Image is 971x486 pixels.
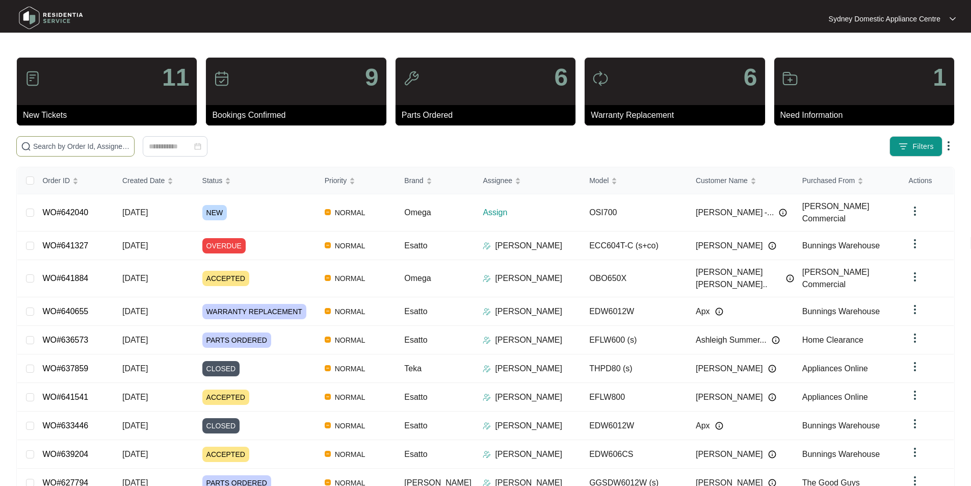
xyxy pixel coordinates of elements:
[909,361,921,373] img: dropdown arrow
[696,305,710,318] span: Apx
[768,365,776,373] img: Info icon
[786,274,794,283] img: Info icon
[483,207,581,219] p: Assign
[202,390,249,405] span: ACCEPTED
[782,70,798,87] img: icon
[202,175,223,186] span: Status
[42,307,88,316] a: WO#640655
[212,109,386,121] p: Bookings Confirmed
[581,354,688,383] td: THPD80 (s)
[933,65,947,90] p: 1
[331,272,370,285] span: NORMAL
[122,393,148,401] span: [DATE]
[202,238,246,253] span: OVERDUE
[589,175,609,186] span: Model
[909,446,921,458] img: dropdown arrow
[404,274,431,283] span: Omega
[909,332,921,344] img: dropdown arrow
[483,308,491,316] img: Assigner Icon
[802,307,880,316] span: Bunnings Warehouse
[592,70,609,87] img: icon
[581,383,688,412] td: EFLW800
[495,391,562,403] p: [PERSON_NAME]
[802,241,880,250] span: Bunnings Warehouse
[780,109,954,121] p: Need Information
[696,240,763,252] span: [PERSON_NAME]
[325,451,331,457] img: Vercel Logo
[794,167,901,194] th: Purchased From
[122,421,148,430] span: [DATE]
[768,393,776,401] img: Info icon
[162,65,189,90] p: 11
[581,326,688,354] td: EFLW600 (s)
[404,175,423,186] span: Brand
[21,141,31,151] img: search-icon
[483,336,491,344] img: Assigner Icon
[404,393,427,401] span: Esatto
[202,332,271,348] span: PARTS ORDERED
[122,241,148,250] span: [DATE]
[495,272,562,285] p: [PERSON_NAME]
[581,167,688,194] th: Model
[331,420,370,432] span: NORMAL
[325,422,331,428] img: Vercel Logo
[331,448,370,461] span: NORMAL
[404,421,427,430] span: Esatto
[744,65,757,90] p: 6
[403,70,419,87] img: icon
[396,167,475,194] th: Brand
[475,167,581,194] th: Assignee
[772,336,780,344] img: Info icon
[591,109,765,121] p: Warranty Replacement
[202,447,249,462] span: ACCEPTED
[42,421,88,430] a: WO#633446
[122,208,148,217] span: [DATE]
[909,238,921,250] img: dropdown arrow
[483,450,491,458] img: Assigner Icon
[404,364,422,373] span: Teka
[581,412,688,440] td: EDW6012W
[912,141,934,152] span: Filters
[194,167,317,194] th: Status
[331,391,370,403] span: NORMAL
[325,479,331,485] img: Vercel Logo
[909,271,921,283] img: dropdown arrow
[495,240,562,252] p: [PERSON_NAME]
[802,268,870,289] span: [PERSON_NAME] Commercial
[696,207,774,219] span: [PERSON_NAME] -...
[202,304,306,319] span: WARRANTY REPLACEMENT
[715,422,723,430] img: Info icon
[325,365,331,371] img: Vercel Logo
[33,141,130,152] input: Search by Order Id, Assignee Name, Customer Name, Brand and Model
[495,448,562,461] p: [PERSON_NAME]
[688,167,794,194] th: Customer Name
[942,140,955,152] img: dropdown arrow
[317,167,397,194] th: Priority
[404,450,427,458] span: Esatto
[122,450,148,458] span: [DATE]
[802,202,870,223] span: [PERSON_NAME] Commercial
[214,70,230,87] img: icon
[581,194,688,232] td: OSI700
[909,205,921,217] img: dropdown arrow
[483,365,491,373] img: Assigner Icon
[122,364,148,373] span: [DATE]
[34,167,114,194] th: Order ID
[331,363,370,375] span: NORMAL
[114,167,194,194] th: Created Date
[24,70,41,87] img: icon
[404,241,427,250] span: Esatto
[802,336,863,344] span: Home Clearance
[331,305,370,318] span: NORMAL
[554,65,568,90] p: 6
[402,109,575,121] p: Parts Ordered
[325,175,347,186] span: Priority
[909,418,921,430] img: dropdown arrow
[331,334,370,346] span: NORMAL
[696,363,763,375] span: [PERSON_NAME]
[483,274,491,283] img: Assigner Icon
[15,3,87,33] img: residentia service logo
[331,207,370,219] span: NORMAL
[581,260,688,297] td: OBO650X
[42,208,88,217] a: WO#642040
